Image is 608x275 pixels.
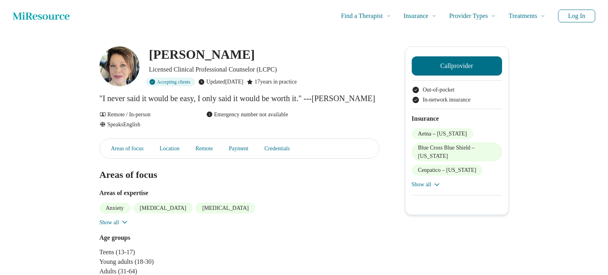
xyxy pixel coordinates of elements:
a: Home page [13,8,70,24]
button: Show all [100,229,131,238]
div: Remote / In-person [100,122,190,130]
span: Insurance [388,10,417,22]
div: Updated [DATE] [204,78,250,86]
div: 17 years in practice [253,78,311,86]
a: Location [161,151,193,168]
p: Licensed Clinical Professional Counselor (LCPC) [149,65,379,74]
h3: Areas of expertise [100,199,379,209]
li: In-network insurance [412,96,502,104]
li: [MEDICAL_DATA] [195,214,251,225]
h1: [PERSON_NAME] [149,46,278,63]
a: Payment [236,151,269,168]
ul: Payment options [412,86,502,104]
p: "I never said it would be easy, I only said it would be worth it." ---[PERSON_NAME] [100,93,379,115]
span: Treatments [502,10,536,22]
button: Show all [412,180,443,189]
a: Remote [200,151,230,168]
div: Accepting clients [146,78,201,86]
a: Areas of focus [102,151,155,168]
span: Provider Types [438,10,482,22]
li: Blue Cross Blue Shield – [US_STATE] [412,142,502,161]
button: Log In [557,10,595,22]
li: Cenpatico – [US_STATE] [412,165,487,175]
h2: Areas of focus [100,160,379,193]
a: Credentials [275,151,320,168]
li: [MEDICAL_DATA] [135,214,191,225]
span: Find a Therapist [320,10,367,22]
li: Out-of-pocket [412,86,502,94]
li: Teens (13-17) [100,259,236,268]
li: Aetna – [US_STATE] [412,128,477,139]
h2: Insurance [412,114,502,124]
div: Emergency number not available [206,122,297,130]
img: Cindy Jacobs, Licensed Clinical Professional Counselor (LCPC) [100,46,140,86]
li: Anxiety [100,214,132,225]
div: Speaks English [100,132,190,140]
h3: Age groups [100,244,236,254]
button: Callprovider [412,56,502,76]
